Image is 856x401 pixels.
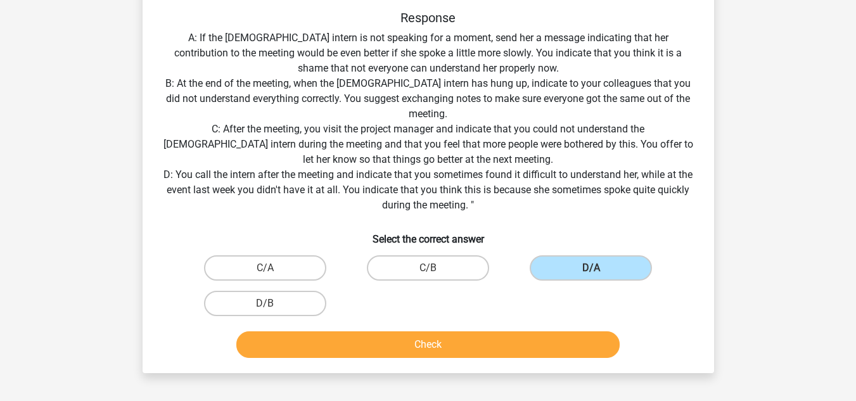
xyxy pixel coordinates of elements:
button: Check [236,331,620,358]
label: C/B [367,255,489,281]
label: D/B [204,291,326,316]
h5: Response [163,10,694,25]
h6: Select the correct answer [163,223,694,245]
label: C/A [204,255,326,281]
label: D/A [530,255,652,281]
